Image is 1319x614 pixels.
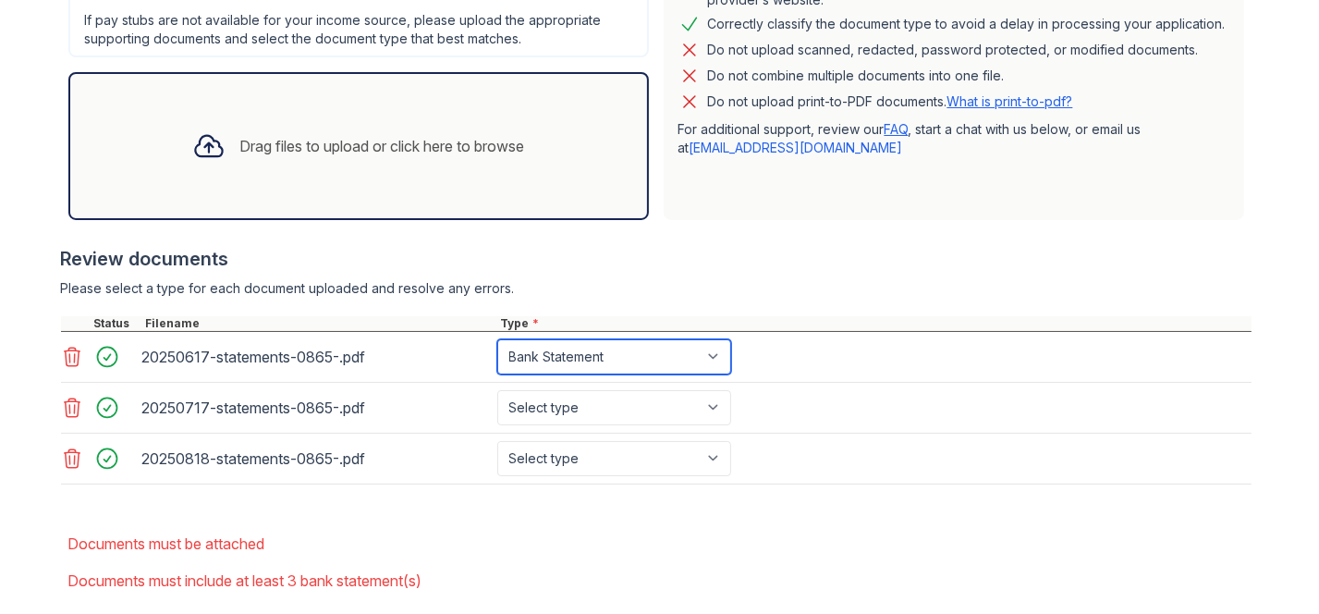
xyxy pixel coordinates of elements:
[68,525,1252,562] li: Documents must be attached
[708,92,1073,111] p: Do not upload print-to-PDF documents.
[708,65,1005,87] div: Do not combine multiple documents into one file.
[61,279,1252,298] div: Please select a type for each document uploaded and resolve any errors.
[142,444,490,473] div: 20250818-statements-0865-.pdf
[690,140,903,155] a: [EMAIL_ADDRESS][DOMAIN_NAME]
[61,246,1252,272] div: Review documents
[947,93,1073,109] a: What is print-to-pdf?
[240,135,525,157] div: Drag files to upload or click here to browse
[708,13,1226,35] div: Correctly classify the document type to avoid a delay in processing your application.
[68,562,1252,599] li: Documents must include at least 3 bank statement(s)
[142,342,490,372] div: 20250617-statements-0865-.pdf
[678,120,1229,157] p: For additional support, review our , start a chat with us below, or email us at
[142,393,490,423] div: 20250717-statements-0865-.pdf
[497,316,1252,331] div: Type
[885,121,909,137] a: FAQ
[142,316,497,331] div: Filename
[708,39,1199,61] div: Do not upload scanned, redacted, password protected, or modified documents.
[91,316,142,331] div: Status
